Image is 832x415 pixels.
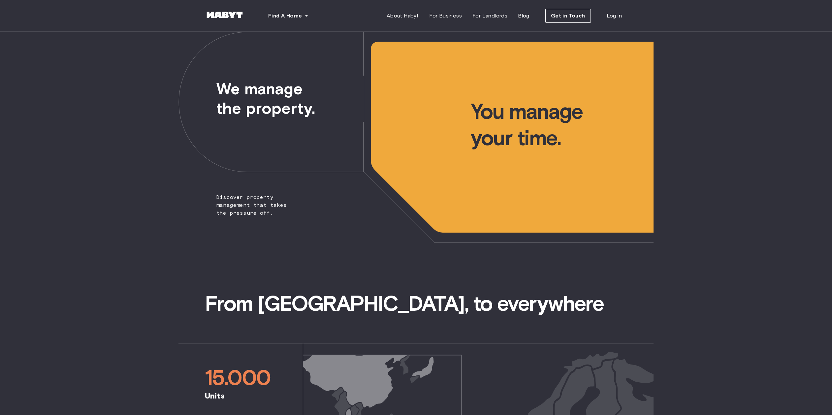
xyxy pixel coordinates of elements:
span: For Landlords [472,12,507,20]
a: Blog [513,9,535,22]
a: About Habyt [381,9,424,22]
span: Find A Home [268,12,302,20]
img: we-make-moves-not-waiting-lists [178,32,654,243]
span: Discover property management that takes the pressure off. [178,32,300,217]
span: About Habyt [387,12,419,20]
button: Get in Touch [545,9,591,23]
a: Log in [601,9,627,22]
span: For Business [429,12,462,20]
img: Habyt [205,12,244,18]
span: Units [205,391,276,401]
span: Blog [518,12,529,20]
span: Get in Touch [551,12,585,20]
a: For Business [424,9,467,22]
span: Log in [607,12,622,20]
a: For Landlords [467,9,513,22]
button: Find A Home [263,9,314,22]
span: From [GEOGRAPHIC_DATA], to everywhere [205,290,627,317]
span: 15.000 [205,365,276,391]
span: You manage your time. [471,32,654,151]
